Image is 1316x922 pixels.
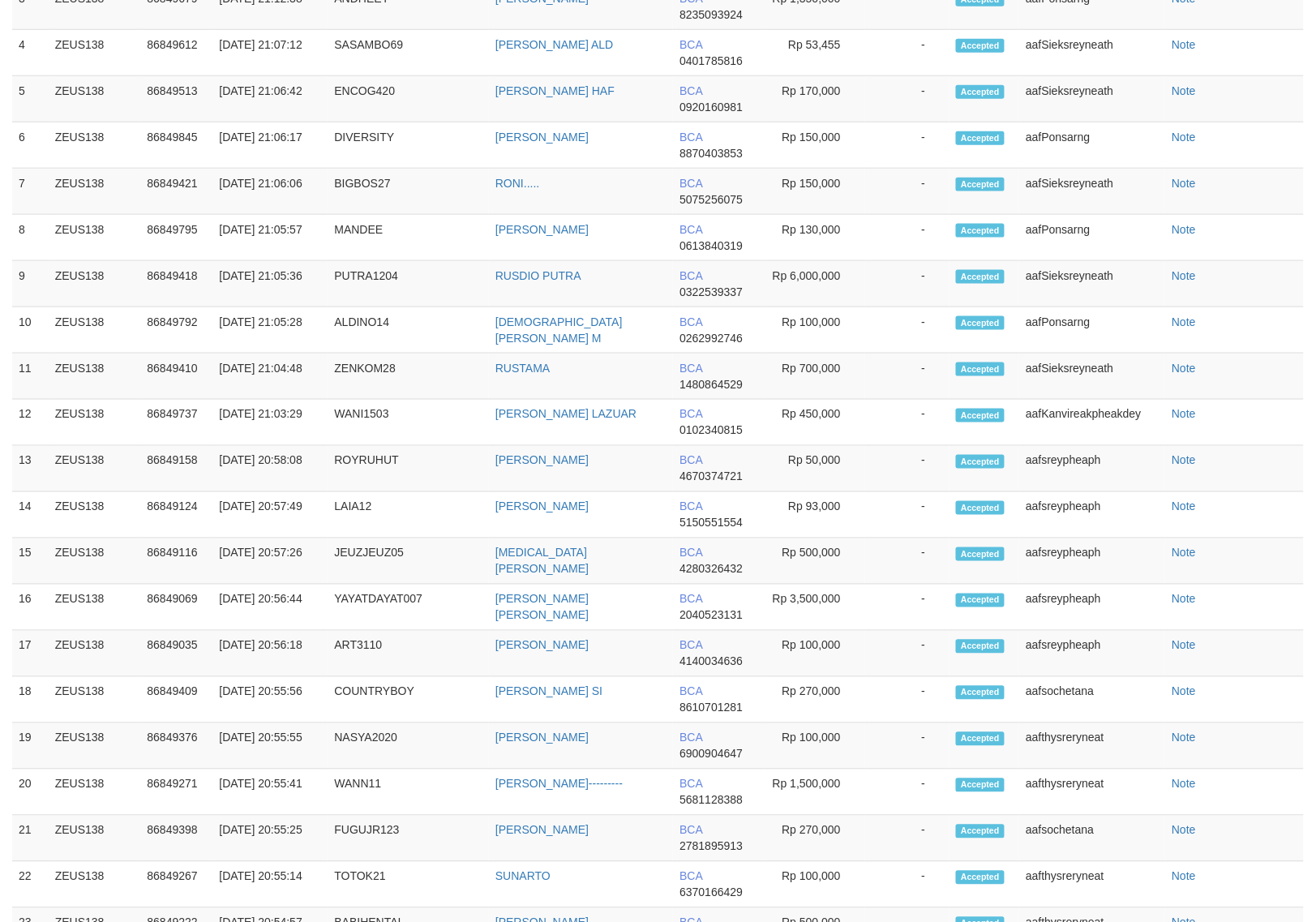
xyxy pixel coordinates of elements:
[12,816,49,862] td: 21
[1172,547,1196,560] a: Note
[212,400,328,446] td: [DATE] 21:03:29
[12,585,49,631] td: 16
[49,492,141,538] td: ZEUS138
[1019,538,1165,585] td: aafsreypheaph
[679,285,743,298] span: 0322539337
[328,76,489,122] td: ENCOG420
[212,585,328,631] td: [DATE] 20:56:44
[12,215,49,261] td: 8
[328,30,489,76] td: SASAMBO69
[328,862,489,908] td: TOTOK21
[328,631,489,677] td: ART3110
[495,362,550,375] a: RUSTAMA
[328,770,489,816] td: WANN11
[679,685,702,698] span: BCA
[679,609,743,622] span: 2040523131
[328,122,489,169] td: DIVERSITY
[679,748,743,761] span: 6900904647
[49,76,141,122] td: ZEUS138
[865,215,949,261] td: -
[328,677,489,723] td: COUNTRYBOY
[679,840,743,853] span: 2781895913
[49,816,141,862] td: ZEUS138
[12,631,49,677] td: 17
[495,500,589,513] a: [PERSON_NAME]
[679,193,743,206] span: 5075256075
[49,400,141,446] td: ZEUS138
[140,631,212,677] td: 86849035
[865,122,949,169] td: -
[865,261,949,307] td: -
[495,223,589,236] a: [PERSON_NAME]
[956,825,1005,838] span: Accepted
[679,269,702,282] span: BCA
[49,585,141,631] td: ZEUS138
[495,824,589,837] a: [PERSON_NAME]
[765,585,865,631] td: Rp 3,500,000
[495,177,539,190] a: RONI.....
[1019,122,1165,169] td: aafPonsarng
[1019,677,1165,723] td: aafsochetana
[212,261,328,307] td: [DATE] 21:05:36
[679,593,702,606] span: BCA
[865,354,949,400] td: -
[679,886,743,899] span: 6370166429
[49,770,141,816] td: ZEUS138
[679,517,743,530] span: 5150551554
[865,585,949,631] td: -
[495,84,615,97] a: [PERSON_NAME] HAF
[49,723,141,770] td: ZEUS138
[956,316,1005,330] span: Accepted
[212,538,328,585] td: [DATE] 20:57:26
[865,492,949,538] td: -
[956,501,1005,515] span: Accepted
[1019,631,1165,677] td: aafsreypheaph
[495,269,581,282] a: RUSDIO PUTRA
[140,492,212,538] td: 86849124
[12,122,49,169] td: 6
[765,400,865,446] td: Rp 450,000
[12,862,49,908] td: 22
[495,408,637,421] a: [PERSON_NAME] LAZUAR
[865,446,949,492] td: -
[495,778,623,791] a: [PERSON_NAME]---------
[679,315,702,328] span: BCA
[1172,778,1196,791] a: Note
[495,38,614,51] a: [PERSON_NAME] ALD
[765,215,865,261] td: Rp 130,000
[956,778,1005,792] span: Accepted
[1172,685,1196,698] a: Note
[212,122,328,169] td: [DATE] 21:06:17
[140,30,212,76] td: 86849612
[49,30,141,76] td: ZEUS138
[679,177,702,190] span: BCA
[495,547,589,576] a: [MEDICAL_DATA][PERSON_NAME]
[679,454,702,467] span: BCA
[765,169,865,215] td: Rp 150,000
[865,30,949,76] td: -
[679,701,743,714] span: 8610701281
[679,147,743,160] span: 8870403853
[212,631,328,677] td: [DATE] 20:56:18
[49,169,141,215] td: ZEUS138
[12,492,49,538] td: 14
[212,215,328,261] td: [DATE] 21:05:57
[328,816,489,862] td: FUGUJR123
[140,538,212,585] td: 86849116
[12,261,49,307] td: 9
[765,677,865,723] td: Rp 270,000
[49,122,141,169] td: ZEUS138
[1019,76,1165,122] td: aafSieksreyneath
[1172,731,1196,744] a: Note
[679,362,702,375] span: BCA
[865,677,949,723] td: -
[140,400,212,446] td: 86849737
[495,731,589,744] a: [PERSON_NAME]
[12,30,49,76] td: 4
[1172,223,1196,236] a: Note
[328,307,489,354] td: ALDINO14
[1019,723,1165,770] td: aafthysreryneat
[140,677,212,723] td: 86849409
[1019,862,1165,908] td: aafthysreryneat
[679,101,743,114] span: 0920160981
